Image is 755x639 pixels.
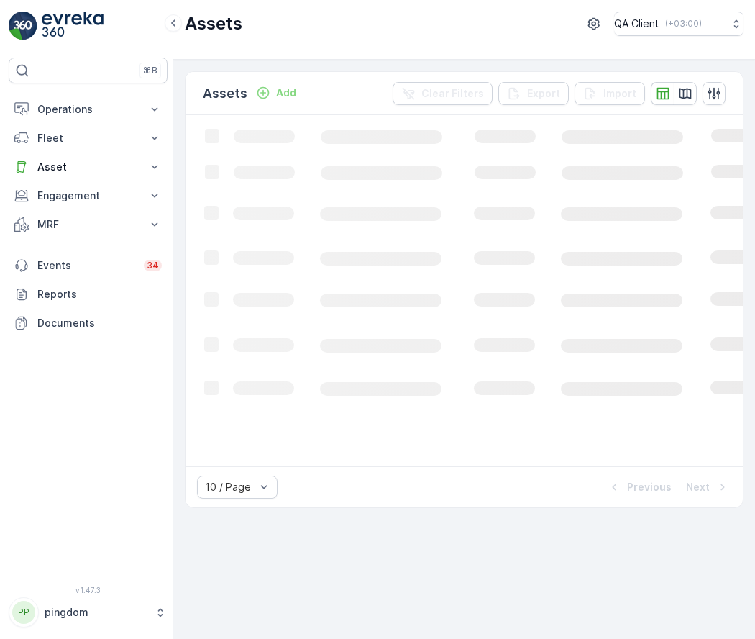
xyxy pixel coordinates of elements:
p: Asset [37,160,139,174]
button: Asset [9,153,168,181]
p: QA Client [614,17,659,31]
button: Clear Filters [393,82,493,105]
p: Operations [37,102,139,117]
button: Previous [605,479,673,496]
a: Reports [9,280,168,309]
button: Next [685,479,731,496]
a: Events34 [9,251,168,280]
p: ⌘B [143,65,157,76]
p: Engagement [37,189,139,203]
p: Import [603,86,636,101]
img: logo_light-DOdMpM7g.png [42,12,104,40]
button: QA Client(+03:00) [614,12,743,36]
span: v 1.47.3 [9,586,168,594]
button: Engagement [9,181,168,210]
p: MRF [37,217,139,232]
button: Fleet [9,124,168,153]
p: Fleet [37,131,139,145]
p: Clear Filters [421,86,484,101]
p: Previous [627,480,672,494]
p: Documents [37,316,162,330]
p: 34 [147,260,159,271]
button: MRF [9,210,168,239]
a: Documents [9,309,168,337]
p: Reports [37,287,162,302]
button: Add [250,84,302,101]
p: Assets [203,83,247,104]
div: PP [12,601,35,624]
button: Export [498,82,569,105]
button: Import [575,82,645,105]
p: ( +03:00 ) [665,18,702,30]
p: Add [276,86,296,100]
p: Assets [185,12,242,35]
img: logo [9,12,37,40]
button: PPpingdom [9,597,168,627]
button: Operations [9,95,168,124]
p: Export [527,86,560,101]
p: pingdom [45,605,147,620]
p: Events [37,258,135,273]
p: Next [686,480,710,494]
